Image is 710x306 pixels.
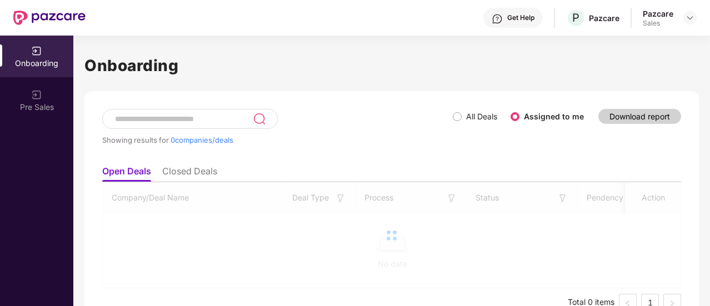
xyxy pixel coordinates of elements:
[31,46,42,57] img: svg+xml;base64,PHN2ZyB3aWR0aD0iMjAiIGhlaWdodD0iMjAiIHZpZXdCb3g9IjAgMCAyMCAyMCIgZmlsbD0ibm9uZSIgeG...
[102,136,453,144] div: Showing results for
[643,19,673,28] div: Sales
[171,136,233,144] span: 0 companies/deals
[507,13,534,22] div: Get Help
[466,112,497,121] label: All Deals
[492,13,503,24] img: svg+xml;base64,PHN2ZyBpZD0iSGVscC0zMngzMiIgeG1sbnM9Imh0dHA6Ly93d3cudzMub3JnLzIwMDAvc3ZnIiB3aWR0aD...
[686,13,694,22] img: svg+xml;base64,PHN2ZyBpZD0iRHJvcGRvd24tMzJ4MzIiIHhtbG5zPSJodHRwOi8vd3d3LnczLm9yZy8yMDAwL3N2ZyIgd2...
[572,11,579,24] span: P
[162,165,217,182] li: Closed Deals
[589,13,619,23] div: Pazcare
[643,8,673,19] div: Pazcare
[84,53,699,78] h1: Onboarding
[524,112,584,121] label: Assigned to me
[31,89,42,101] img: svg+xml;base64,PHN2ZyB3aWR0aD0iMjAiIGhlaWdodD0iMjAiIHZpZXdCb3g9IjAgMCAyMCAyMCIgZmlsbD0ibm9uZSIgeG...
[598,109,681,124] button: Download report
[13,11,86,25] img: New Pazcare Logo
[253,112,266,126] img: svg+xml;base64,PHN2ZyB3aWR0aD0iMjQiIGhlaWdodD0iMjUiIHZpZXdCb3g9IjAgMCAyNCAyNSIgZmlsbD0ibm9uZSIgeG...
[102,165,151,182] li: Open Deals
